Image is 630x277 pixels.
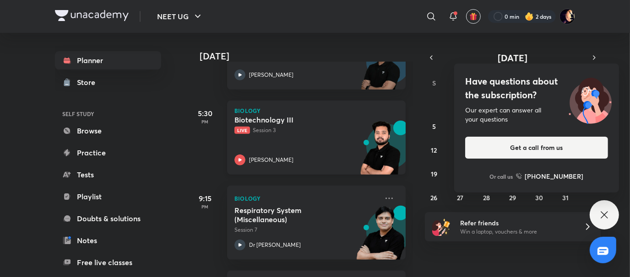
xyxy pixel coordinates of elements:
[466,9,481,24] button: avatar
[558,190,573,205] button: October 31, 2025
[427,166,441,181] button: October 19, 2025
[431,170,437,178] abbr: October 19, 2025
[453,119,467,133] button: October 6, 2025
[234,206,348,224] h5: Respiratory System (Miscellaneous)
[55,165,161,184] a: Tests
[249,156,293,164] p: [PERSON_NAME]
[490,172,513,181] p: Or call us
[355,121,406,184] img: unacademy
[516,171,584,181] a: [PHONE_NUMBER]
[561,75,619,124] img: ttu_illustration_new.svg
[525,171,584,181] h6: [PHONE_NUMBER]
[249,241,301,249] p: Dr [PERSON_NAME]
[55,253,161,272] a: Free live classes
[498,52,528,64] span: [DATE]
[460,228,573,236] p: Win a laptop, vouchers & more
[465,137,608,159] button: Get a call from us
[187,204,223,209] p: PM
[55,73,161,91] a: Store
[532,190,546,205] button: October 30, 2025
[249,71,293,79] p: [PERSON_NAME]
[505,190,520,205] button: October 29, 2025
[234,115,348,124] h5: Biotechnology III
[234,226,378,234] p: Session 7
[562,193,569,202] abbr: October 31, 2025
[55,231,161,250] a: Notes
[152,7,209,26] button: NEET UG
[55,10,129,23] a: Company Logo
[234,108,398,113] p: Biology
[55,51,161,69] a: Planner
[465,75,608,102] h4: Have questions about the subscription?
[453,166,467,181] button: October 20, 2025
[234,127,250,134] span: Live
[55,209,161,228] a: Doubts & solutions
[431,146,437,154] abbr: October 12, 2025
[432,79,436,87] abbr: Sunday
[432,122,436,131] abbr: October 5, 2025
[453,190,467,205] button: October 27, 2025
[453,143,467,157] button: October 13, 2025
[427,190,441,205] button: October 26, 2025
[432,218,451,236] img: referral
[438,51,588,64] button: [DATE]
[55,122,161,140] a: Browse
[55,144,161,162] a: Practice
[55,106,161,122] h6: SELF STUDY
[465,106,608,124] div: Our expert can answer all your questions
[187,193,223,204] h5: 9:15
[234,193,378,204] p: Biology
[187,108,223,119] h5: 5:30
[460,218,573,228] h6: Refer friends
[200,51,415,62] h4: [DATE]
[469,12,478,21] img: avatar
[234,126,378,134] p: Session 3
[55,10,129,21] img: Company Logo
[55,187,161,206] a: Playlist
[509,193,516,202] abbr: October 29, 2025
[479,190,494,205] button: October 28, 2025
[559,9,575,24] img: Mayank Singh
[535,193,543,202] abbr: October 30, 2025
[483,193,490,202] abbr: October 28, 2025
[430,193,437,202] abbr: October 26, 2025
[187,119,223,124] p: PM
[427,143,441,157] button: October 12, 2025
[77,77,101,88] div: Store
[355,206,406,269] img: unacademy
[525,12,534,21] img: streak
[457,193,463,202] abbr: October 27, 2025
[355,36,406,99] img: unacademy
[427,119,441,133] button: October 5, 2025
